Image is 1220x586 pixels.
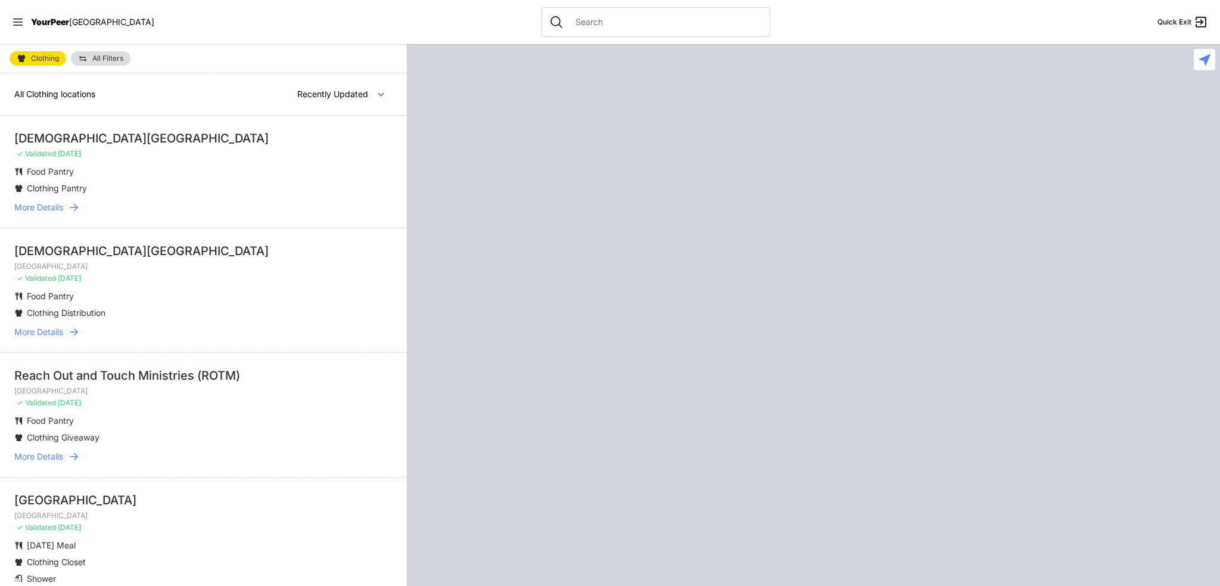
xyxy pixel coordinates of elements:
[568,16,762,28] input: Search
[14,130,393,147] div: [DEMOGRAPHIC_DATA][GEOGRAPHIC_DATA]
[14,326,63,338] span: More Details
[17,149,56,158] span: ✓ Validated
[27,183,87,193] span: Clothing Pantry
[58,149,81,158] span: [DATE]
[92,55,123,62] span: All Filters
[27,557,86,567] span: Clothing Closet
[1157,15,1208,29] a: Quick Exit
[58,398,81,407] span: [DATE]
[27,291,74,301] span: Food Pantry
[14,326,393,338] a: More Details
[31,55,59,62] span: Clothing
[14,451,393,463] a: More Details
[14,201,393,213] a: More Details
[31,18,154,26] a: YourPeer[GEOGRAPHIC_DATA]
[58,274,81,283] span: [DATE]
[27,166,74,176] span: Food Pantry
[17,523,56,532] span: ✓ Validated
[10,51,66,66] a: Clothing
[58,523,81,532] span: [DATE]
[27,416,74,426] span: Food Pantry
[14,243,393,259] div: [DEMOGRAPHIC_DATA][GEOGRAPHIC_DATA]
[17,398,56,407] span: ✓ Validated
[27,308,105,318] span: Clothing Distribution
[27,540,76,550] span: [DATE] Meal
[14,201,63,213] span: More Details
[69,17,154,27] span: [GEOGRAPHIC_DATA]
[17,274,56,283] span: ✓ Validated
[14,89,95,99] span: All Clothing locations
[14,492,393,509] div: [GEOGRAPHIC_DATA]
[14,386,393,396] p: [GEOGRAPHIC_DATA]
[14,451,63,463] span: More Details
[27,573,56,584] span: Shower
[27,432,99,442] span: Clothing Giveaway
[14,511,393,520] p: [GEOGRAPHIC_DATA]
[31,17,69,27] span: YourPeer
[71,51,130,66] a: All Filters
[14,262,393,271] p: [GEOGRAPHIC_DATA]
[14,367,393,384] div: Reach Out and Touch Ministries (ROTM)
[1157,17,1191,27] span: Quick Exit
